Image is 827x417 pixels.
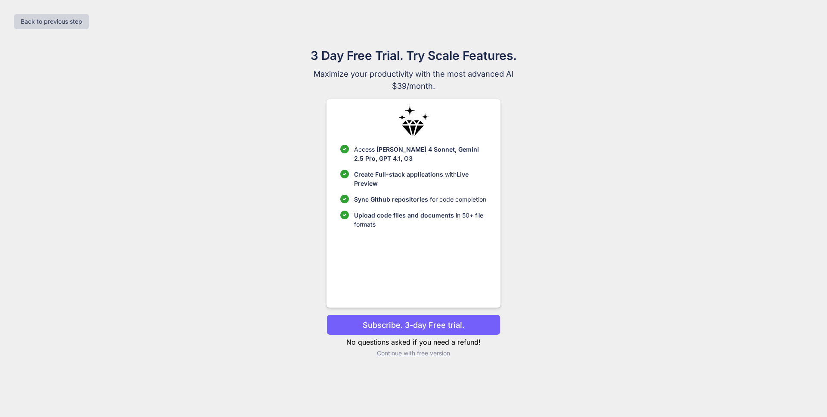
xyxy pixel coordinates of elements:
[326,337,500,347] p: No questions asked if you need a refund!
[269,80,558,92] span: $39/month.
[340,195,349,203] img: checklist
[326,314,500,335] button: Subscribe. 3-day Free trial.
[354,196,428,203] span: Sync Github repositories
[354,146,479,162] span: [PERSON_NAME] 4 Sonnet, Gemini 2.5 Pro, GPT 4.1, O3
[354,211,486,229] p: in 50+ file formats
[354,212,454,219] span: Upload code files and documents
[340,170,349,178] img: checklist
[354,170,486,188] p: with
[326,349,500,358] p: Continue with free version
[269,47,558,65] h1: 3 Day Free Trial. Try Scale Features.
[14,14,89,29] button: Back to previous step
[340,211,349,219] img: checklist
[269,68,558,80] span: Maximize your productivity with the most advanced AI
[363,319,464,331] p: Subscribe. 3-day Free trial.
[354,195,486,204] p: for code completion
[354,171,445,178] span: Create Full-stack applications
[354,145,486,163] p: Access
[340,145,349,153] img: checklist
